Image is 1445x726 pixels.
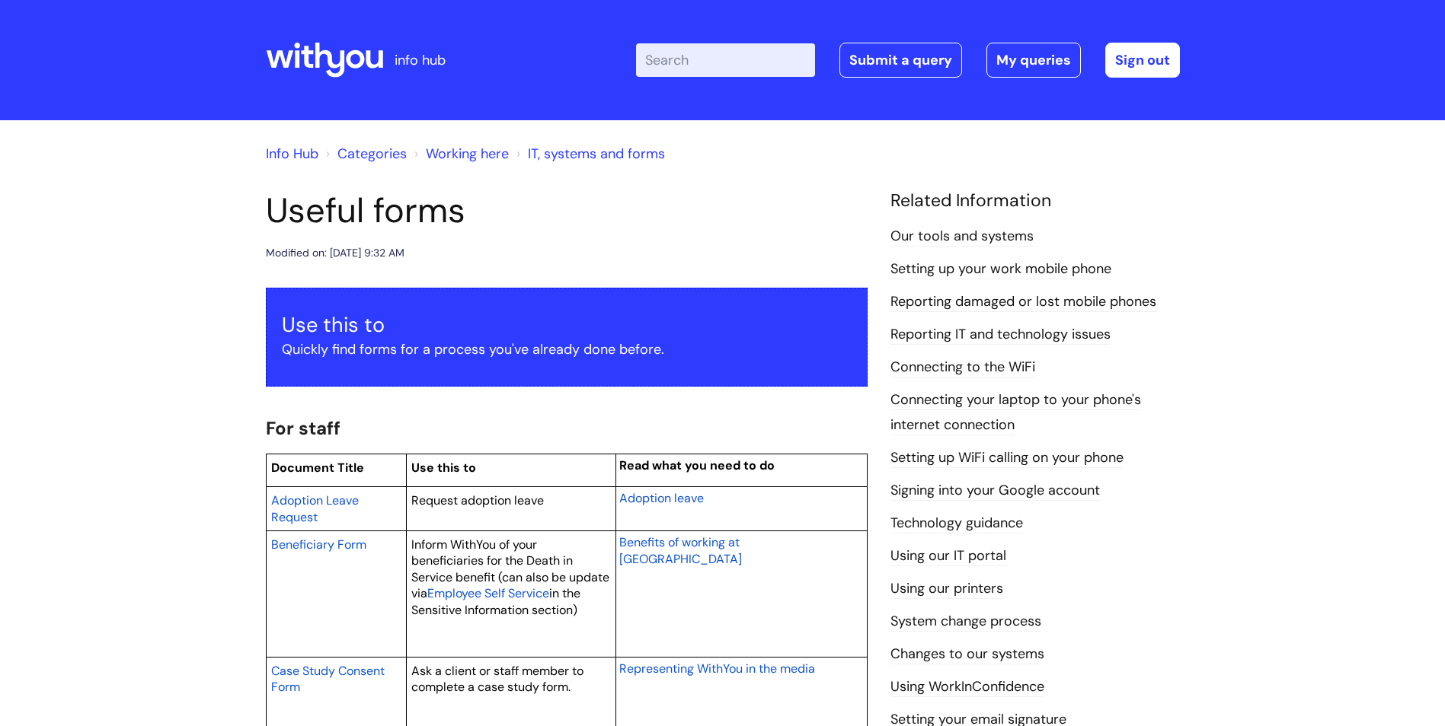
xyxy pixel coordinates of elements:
[271,535,366,553] a: Beneficiary Form
[890,227,1034,247] a: Our tools and systems
[266,244,404,263] div: Modified on: [DATE] 9:32 AM
[1105,43,1180,78] a: Sign out
[619,534,742,567] span: Benefits of working at [GEOGRAPHIC_DATA]
[411,537,609,602] span: Inform WithYou of your beneficiaries for the Death in Service benefit (can also be update via
[890,514,1023,533] a: Technology guidance
[890,645,1044,664] a: Changes to our systems
[890,358,1035,377] a: Connecting to the WiFi
[619,659,815,677] a: Representing WithYou in the media
[266,416,340,440] span: For staff
[890,579,1003,599] a: Using our printers
[271,460,364,476] span: Document Title
[271,537,366,552] span: Beneficiary Form
[513,142,665,166] li: IT, systems and forms
[619,661,815,677] span: Representing WithYou in the media
[395,48,446,72] p: info hub
[890,190,1180,212] h4: Related Information
[271,661,385,696] a: Case Study Consent Form
[411,663,583,696] span: Ask a client or staff member to complete a case study form.
[619,457,775,473] span: Read what you need to do
[890,292,1156,312] a: Reporting damaged or lost mobile phones
[890,325,1111,345] a: Reporting IT and technology issues
[427,584,549,602] a: Employee Self Service
[636,43,1180,78] div: | -
[839,43,962,78] a: Submit a query
[282,337,852,361] p: Quickly find forms for a process you've already done before.
[890,260,1111,279] a: Setting up your work mobile phone
[322,142,407,166] li: Solution home
[282,313,852,337] h3: Use this to
[890,448,1124,468] a: Setting up WiFi calling on your phone
[890,677,1044,697] a: Using WorkInConfidence
[266,145,318,163] a: Info Hub
[986,43,1081,78] a: My queries
[426,145,509,163] a: Working here
[890,612,1041,632] a: System change process
[619,490,704,506] span: Adoption leave
[411,460,476,476] span: Use this to
[411,492,544,508] span: Request adoption leave
[528,145,665,163] a: IT, systems and forms
[890,481,1100,501] a: Signing into your Google account
[411,585,580,618] span: in the Sensitive Information section)
[271,492,359,525] span: Adoption Leave Request
[337,145,407,163] a: Categories
[619,533,742,568] a: Benefits of working at [GEOGRAPHIC_DATA]
[271,491,359,526] a: Adoption Leave Request
[411,142,509,166] li: Working here
[271,663,385,696] span: Case Study Consent Form
[636,43,815,77] input: Search
[619,489,704,507] a: Adoption leave
[890,546,1006,566] a: Using our IT portal
[266,190,868,231] h1: Useful forms
[890,390,1141,435] a: Connecting your laptop to your phone's internet connection
[427,585,549,601] span: Employee Self Service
